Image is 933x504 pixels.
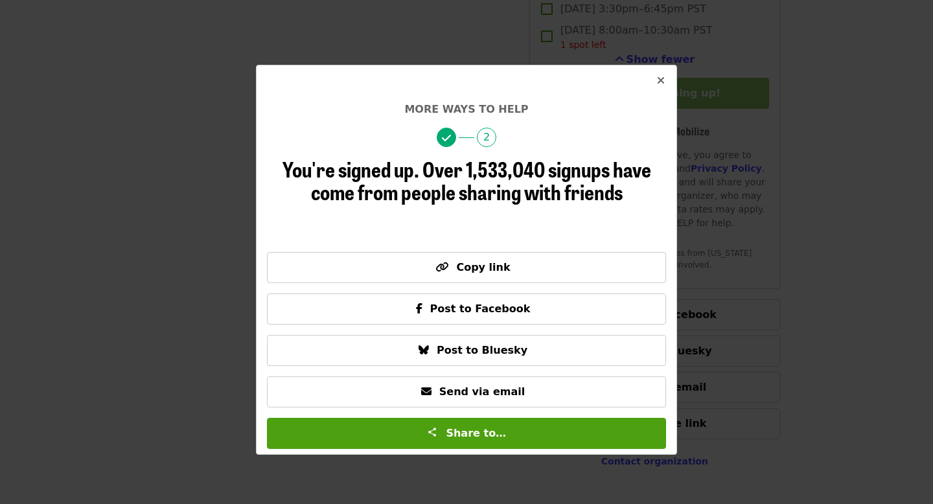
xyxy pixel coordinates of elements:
i: times icon [657,74,665,87]
span: More ways to help [404,103,528,115]
span: 2 [477,128,496,147]
span: Share to… [446,427,506,439]
button: Close [645,65,676,97]
span: Copy link [456,261,510,273]
button: Send via email [267,376,666,407]
span: Send via email [439,385,525,398]
i: bluesky icon [419,344,429,356]
span: You're signed up. [282,154,419,184]
span: Post to Facebook [430,303,531,315]
i: facebook-f icon [416,303,422,315]
i: check icon [442,132,451,144]
button: Post to Facebook [267,293,666,325]
button: Copy link [267,252,666,283]
span: Post to Bluesky [437,344,527,356]
i: link icon [435,261,448,273]
span: Over 1,533,040 signups have come from people sharing with friends [311,154,651,207]
img: Share [427,427,437,437]
i: envelope icon [421,385,432,398]
button: Post to Bluesky [267,335,666,366]
button: Share to… [267,418,666,449]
